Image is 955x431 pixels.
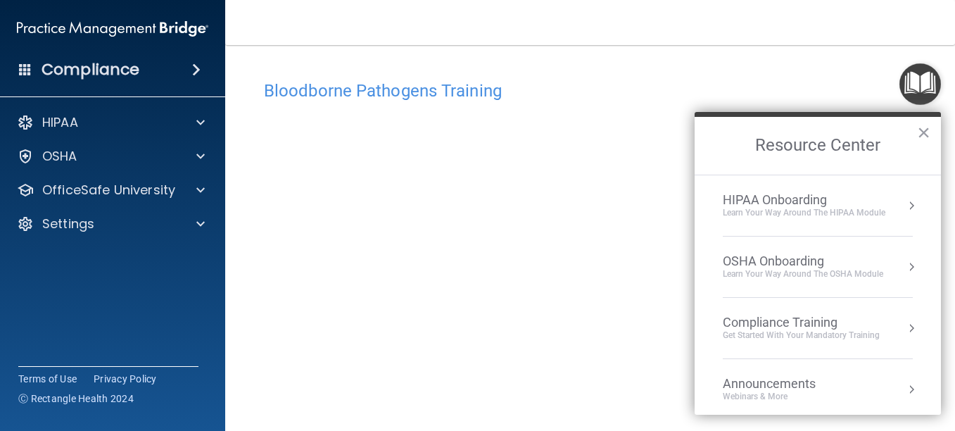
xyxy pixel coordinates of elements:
[94,372,157,386] a: Privacy Policy
[723,192,885,208] div: HIPAA Onboarding
[42,182,175,199] p: OfficeSafe University
[695,112,941,415] div: Resource Center
[42,216,94,232] p: Settings
[17,216,205,232] a: Settings
[18,392,134,406] span: Ⓒ Rectangle Health 2024
[917,121,930,144] button: Close
[264,82,916,100] h4: Bloodborne Pathogens Training
[723,376,844,392] div: Announcements
[42,114,78,131] p: HIPAA
[723,315,880,330] div: Compliance Training
[695,117,941,175] h2: Resource Center
[723,254,883,269] div: OSHA Onboarding
[899,63,941,105] button: Open Resource Center
[723,207,885,219] div: Learn Your Way around the HIPAA module
[42,60,139,80] h4: Compliance
[723,391,844,403] div: Webinars & More
[42,148,77,165] p: OSHA
[17,182,205,199] a: OfficeSafe University
[17,114,205,131] a: HIPAA
[17,15,208,43] img: PMB logo
[723,268,883,280] div: Learn your way around the OSHA module
[723,330,880,342] div: Get Started with your mandatory training
[17,148,205,165] a: OSHA
[18,372,77,386] a: Terms of Use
